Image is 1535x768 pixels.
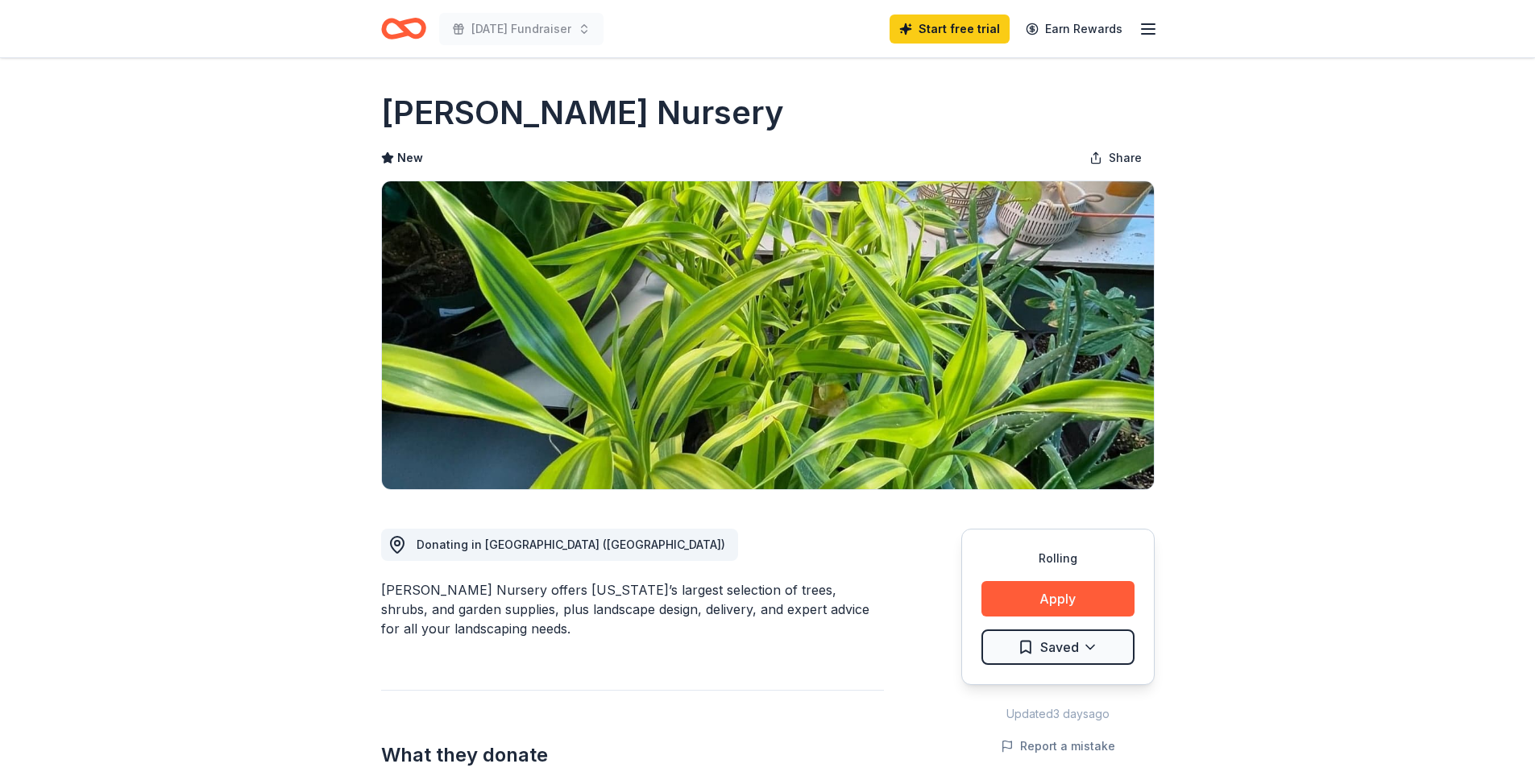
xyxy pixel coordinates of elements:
a: Earn Rewards [1016,15,1132,44]
button: Report a mistake [1001,737,1115,756]
span: [DATE] Fundraiser [471,19,571,39]
span: Saved [1040,637,1079,658]
button: Saved [981,629,1135,665]
div: [PERSON_NAME] Nursery offers [US_STATE]’s largest selection of trees, shrubs, and garden supplies... [381,580,884,638]
button: Apply [981,581,1135,616]
span: Share [1109,148,1142,168]
div: Updated 3 days ago [961,704,1155,724]
h1: [PERSON_NAME] Nursery [381,90,784,135]
div: Rolling [981,549,1135,568]
span: Donating in [GEOGRAPHIC_DATA] ([GEOGRAPHIC_DATA]) [417,538,725,551]
button: [DATE] Fundraiser [439,13,604,45]
h2: What they donate [381,742,884,768]
button: Share [1077,142,1155,174]
span: New [397,148,423,168]
a: Home [381,10,426,48]
a: Start free trial [890,15,1010,44]
img: Image for Glover Nursery [382,181,1154,489]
